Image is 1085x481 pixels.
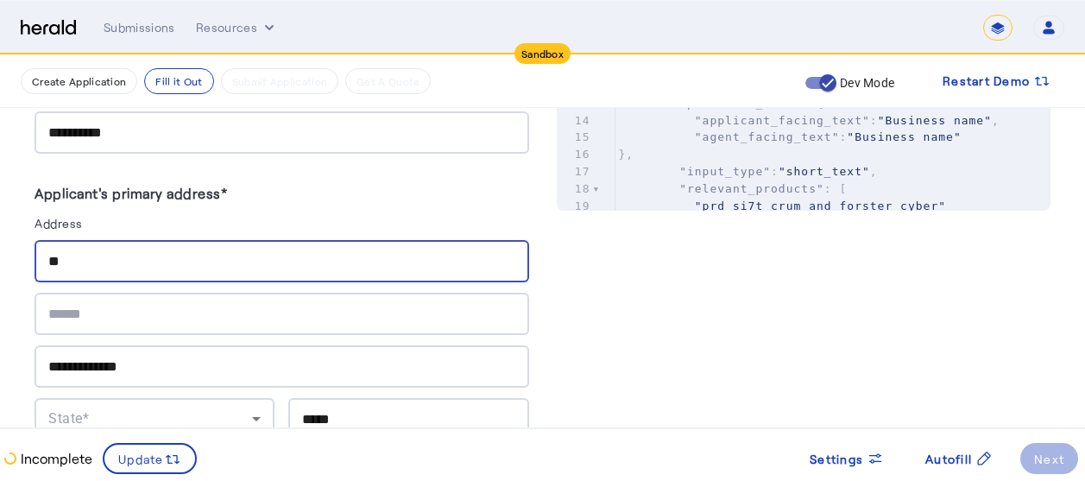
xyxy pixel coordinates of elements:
[144,68,213,94] button: Fill it Out
[514,43,571,64] div: Sandbox
[619,97,824,110] span: : {
[810,450,863,468] span: Settings
[17,448,92,469] p: Incomplete
[912,443,1006,474] button: Autofill
[48,410,89,427] span: State*
[557,146,593,163] div: 16
[679,97,801,110] span: "parameter_text"
[557,198,593,215] div: 19
[878,114,992,127] span: "Business name"
[619,148,634,161] span: },
[557,112,593,130] div: 14
[35,185,227,201] label: Applicant's primary address*
[619,114,1000,127] span: : ,
[619,165,878,178] span: : ,
[619,130,962,143] span: :
[557,163,593,180] div: 17
[345,68,431,94] button: Get A Quote
[695,199,946,212] span: "prd_si7t_crum_and_forster_cyber"
[679,182,824,195] span: "relevant_products"
[104,19,175,36] div: Submissions
[21,68,137,94] button: Create Application
[679,165,771,178] span: "input_type"
[196,19,278,36] button: Resources dropdown menu
[779,165,870,178] span: "short_text"
[695,130,840,143] span: "agent_facing_text"
[836,74,894,92] label: Dev Mode
[929,66,1064,97] button: Restart Demo
[221,68,338,94] button: Submit Application
[943,71,1030,92] span: Restart Demo
[35,216,83,231] label: Address
[557,129,593,146] div: 15
[619,182,848,195] span: : [
[695,114,870,127] span: "applicant_facing_text"
[118,450,164,468] span: Update
[847,130,961,143] span: "Business name"
[925,450,972,468] span: Autofill
[796,443,898,474] button: Settings
[21,20,76,36] img: Herald Logo
[557,180,593,198] div: 18
[103,443,197,474] button: Update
